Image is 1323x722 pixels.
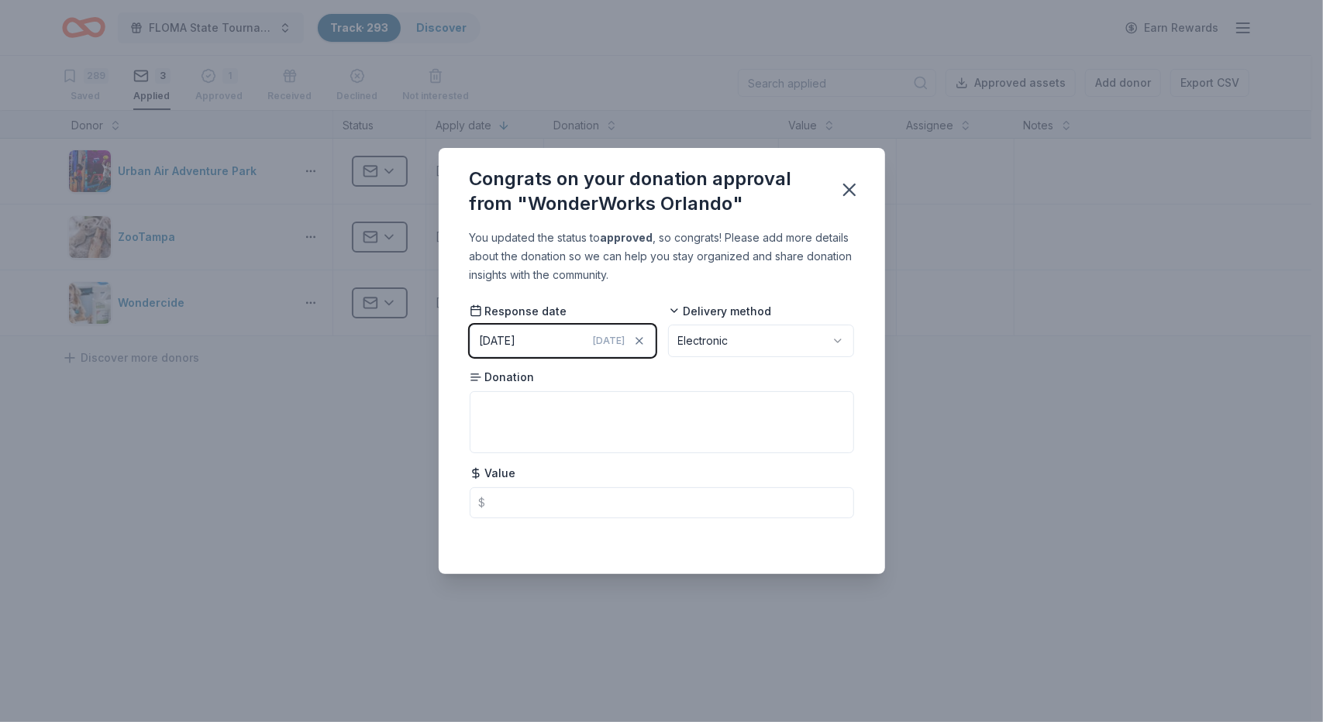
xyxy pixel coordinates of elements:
span: Response date [470,304,567,319]
b: approved [601,231,653,244]
div: [DATE] [480,332,516,350]
span: Value [470,466,516,481]
div: You updated the status to , so congrats! Please add more details about the donation so we can hel... [470,229,854,284]
button: [DATE][DATE] [470,325,656,357]
div: Congrats on your donation approval from "WonderWorks Orlando" [470,167,820,216]
span: [DATE] [594,335,625,347]
span: Delivery method [668,304,772,319]
span: Donation [470,370,535,385]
